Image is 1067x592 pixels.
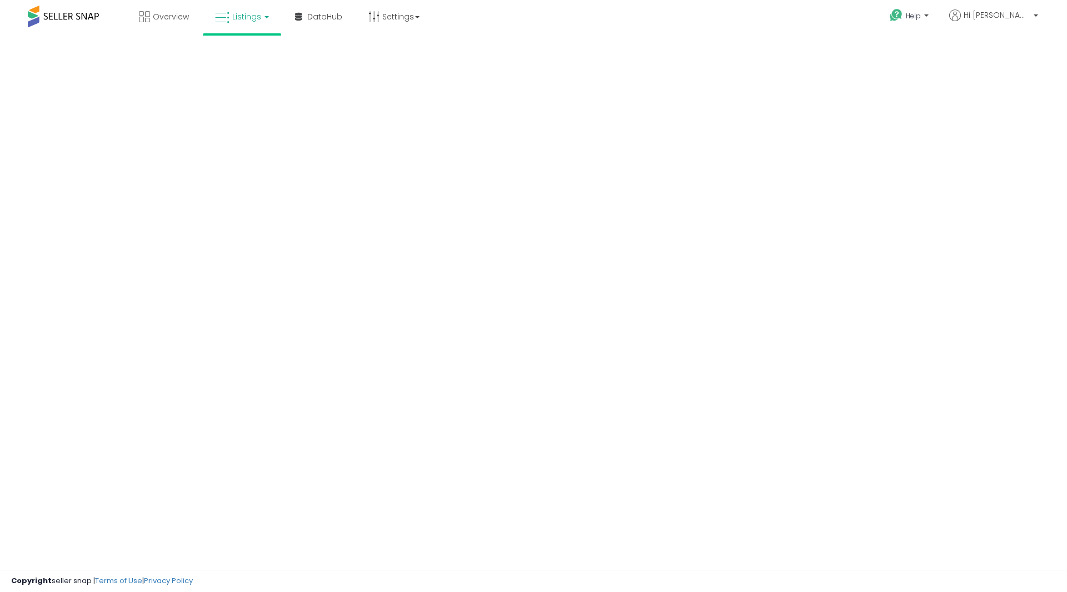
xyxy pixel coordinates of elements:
[153,11,189,22] span: Overview
[964,9,1030,21] span: Hi [PERSON_NAME]
[307,11,342,22] span: DataHub
[889,8,903,22] i: Get Help
[906,11,921,21] span: Help
[949,9,1038,34] a: Hi [PERSON_NAME]
[232,11,261,22] span: Listings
